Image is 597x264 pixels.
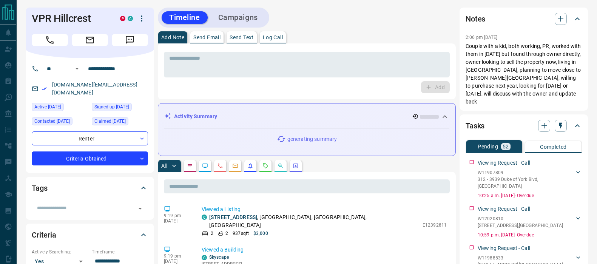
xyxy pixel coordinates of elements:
p: 9:19 pm [164,253,190,259]
p: [DATE] [164,259,190,264]
h2: Notes [466,13,485,25]
span: Contacted [DATE] [34,117,70,125]
p: [DATE] [164,218,190,224]
div: condos.ca [202,215,207,220]
p: Send Email [193,35,221,40]
div: Sun Nov 21 2021 [32,117,88,128]
button: Campaigns [211,11,265,24]
svg: Lead Browsing Activity [202,163,208,169]
p: Viewing Request - Call [478,159,530,167]
span: Claimed [DATE] [94,117,126,125]
p: 10:59 p.m. [DATE] - Overdue [478,232,582,238]
div: property.ca [120,16,125,21]
p: $3,000 [253,230,268,237]
button: Open [135,203,145,214]
span: Active [DATE] [34,103,61,111]
p: Viewing Request - Call [478,205,530,213]
div: Tasks [466,117,582,135]
h1: VPR Hillcrest [32,12,109,25]
p: 10:25 a.m. [DATE] - Overdue [478,192,582,199]
svg: Requests [262,163,268,169]
h2: Tasks [466,120,484,132]
div: Sat Oct 15 2022 [92,117,148,128]
p: Completed [540,144,567,150]
div: Criteria [32,226,148,244]
p: Activity Summary [174,113,217,120]
p: E12392811 [423,222,447,228]
p: [STREET_ADDRESS] , [GEOGRAPHIC_DATA] [478,222,563,229]
div: W12020810[STREET_ADDRESS],[GEOGRAPHIC_DATA] [478,214,582,230]
p: 9:19 pm [164,213,190,218]
p: , [GEOGRAPHIC_DATA], [GEOGRAPHIC_DATA], [GEOGRAPHIC_DATA] [209,213,419,229]
svg: Agent Actions [293,163,299,169]
p: 52 [503,144,509,149]
span: Signed up [DATE] [94,103,129,111]
div: Sun Sep 05 2021 [92,103,148,113]
p: W11907809 [478,169,574,176]
div: Renter [32,131,148,145]
svg: Calls [217,163,223,169]
a: Skyscape [209,255,229,260]
a: [STREET_ADDRESS] [209,214,257,220]
svg: Emails [232,163,238,169]
span: Email [72,34,108,46]
h2: Tags [32,182,47,194]
button: Timeline [162,11,208,24]
div: Notes [466,10,582,28]
div: Sat Sep 13 2025 [32,103,88,113]
div: condos.ca [128,16,133,21]
p: 2 [225,230,228,237]
p: W11988533 [478,255,563,261]
p: Viewed a Building [202,246,447,254]
p: 937 sqft [233,230,249,237]
p: Timeframe: [92,249,148,255]
p: All [161,163,167,168]
p: Couple with a kid, both working, PR, worked with them in [DATE] but found through owner directly,... [466,42,582,106]
svg: Listing Alerts [247,163,253,169]
div: Tags [32,179,148,197]
p: 312 - 3939 Duke of York Blvd , [GEOGRAPHIC_DATA] [478,176,574,190]
p: Add Note [161,35,184,40]
p: Send Text [230,35,254,40]
a: [DOMAIN_NAME][EMAIL_ADDRESS][DOMAIN_NAME] [52,82,137,96]
p: generating summary [287,135,337,143]
p: Viewed a Listing [202,205,447,213]
svg: Notes [187,163,193,169]
svg: Email Verified [42,86,47,91]
h2: Criteria [32,229,56,241]
p: 2:06 pm [DATE] [466,35,498,40]
div: condos.ca [202,255,207,260]
p: Pending [478,144,498,149]
p: 2 [211,230,213,237]
span: Call [32,34,68,46]
p: Log Call [263,35,283,40]
span: Message [112,34,148,46]
svg: Opportunities [278,163,284,169]
div: Criteria Obtained [32,151,148,165]
p: W12020810 [478,215,563,222]
div: W11907809312 - 3939 Duke of York Blvd,[GEOGRAPHIC_DATA] [478,168,582,191]
button: Open [73,64,82,73]
p: Viewing Request - Call [478,244,530,252]
div: Activity Summary [164,110,449,124]
p: Actively Searching: [32,249,88,255]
